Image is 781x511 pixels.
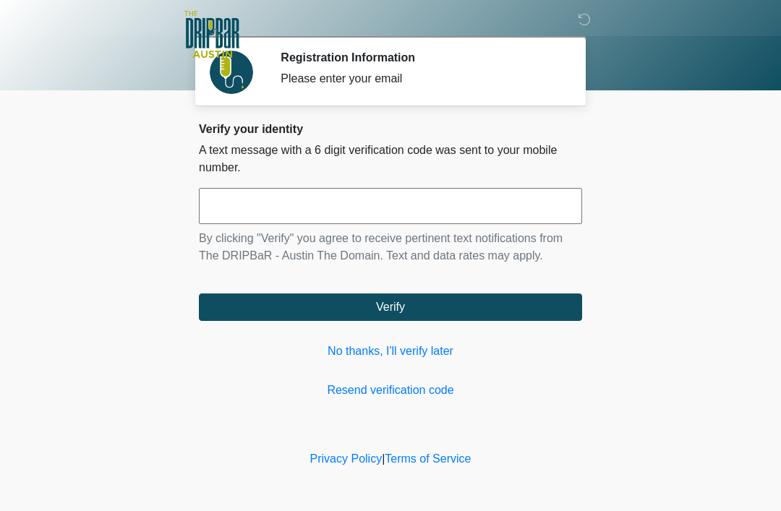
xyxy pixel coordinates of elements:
a: | [382,452,385,465]
p: A text message with a 6 digit verification code was sent to your mobile number. [199,142,582,176]
p: By clicking "Verify" you agree to receive pertinent text notifications from The DRIPBaR - Austin ... [199,230,582,265]
a: Privacy Policy [310,452,383,465]
img: Agent Avatar [210,51,253,94]
a: Resend verification code [199,382,582,399]
button: Verify [199,293,582,321]
h2: Verify your identity [199,122,582,136]
img: The DRIPBaR - Austin The Domain Logo [184,11,239,58]
div: Please enter your email [281,70,560,87]
a: Terms of Service [385,452,471,465]
a: No thanks, I'll verify later [199,343,582,360]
